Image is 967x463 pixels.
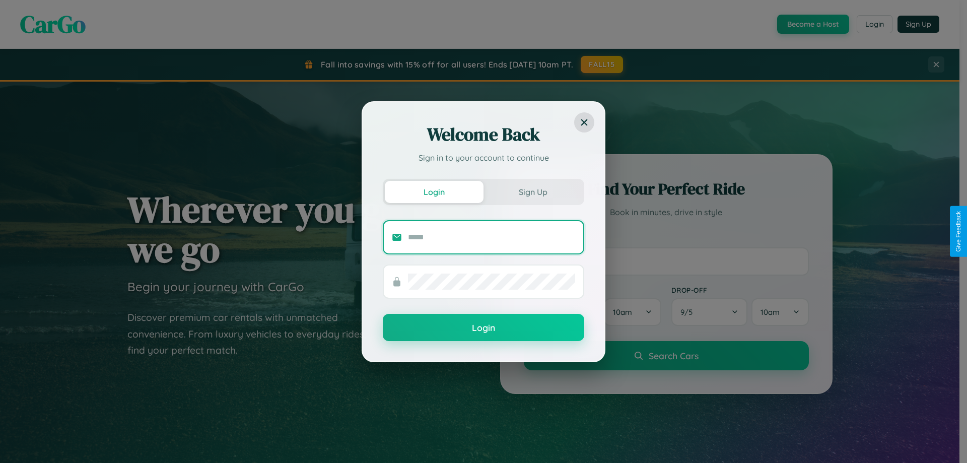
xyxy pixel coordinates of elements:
[383,152,584,164] p: Sign in to your account to continue
[383,122,584,147] h2: Welcome Back
[483,181,582,203] button: Sign Up
[383,314,584,341] button: Login
[955,211,962,252] div: Give Feedback
[385,181,483,203] button: Login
